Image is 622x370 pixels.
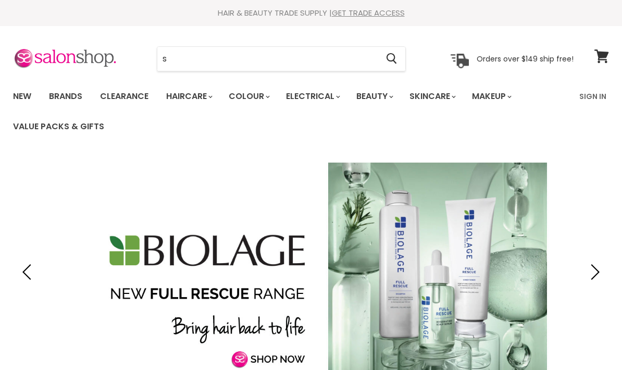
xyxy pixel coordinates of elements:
form: Product [157,46,406,71]
a: Sign In [573,85,613,107]
ul: Main menu [5,81,573,142]
a: Beauty [349,85,400,107]
a: Colour [221,85,276,107]
a: Haircare [158,85,219,107]
button: Previous [18,262,39,282]
a: Clearance [92,85,156,107]
a: New [5,85,39,107]
a: Brands [41,85,90,107]
button: Search [378,47,405,71]
a: GET TRADE ACCESS [332,7,405,18]
input: Search [157,47,378,71]
a: Electrical [278,85,346,107]
a: Skincare [402,85,462,107]
button: Next [583,262,604,282]
p: Orders over $149 ship free! [477,54,574,63]
a: Makeup [464,85,518,107]
a: Value Packs & Gifts [5,116,112,138]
